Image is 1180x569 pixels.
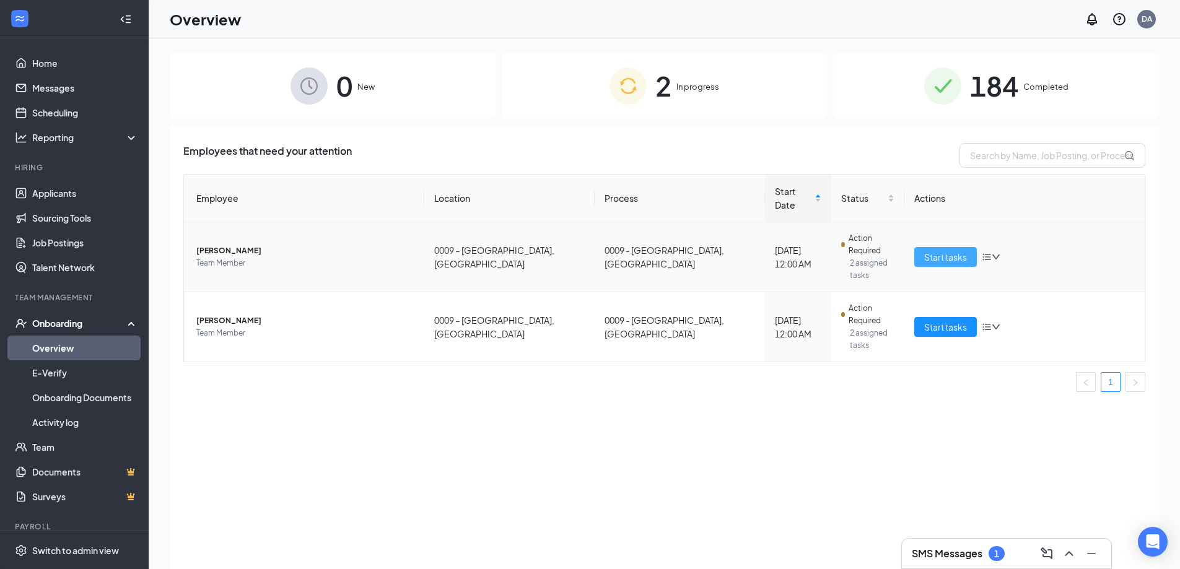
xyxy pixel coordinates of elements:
li: 1 [1101,372,1121,392]
li: Previous Page [1076,372,1096,392]
a: SurveysCrown [32,484,138,509]
td: 0009 – [GEOGRAPHIC_DATA], [GEOGRAPHIC_DATA] [424,222,595,292]
h1: Overview [170,9,241,30]
a: DocumentsCrown [32,459,138,484]
span: [PERSON_NAME] [196,245,414,257]
svg: Analysis [15,131,27,144]
button: ComposeMessage [1037,544,1057,563]
div: Reporting [32,131,139,144]
td: 0009 - [GEOGRAPHIC_DATA], [GEOGRAPHIC_DATA] [595,292,765,362]
th: Process [595,175,765,222]
svg: ComposeMessage [1039,546,1054,561]
div: Switch to admin view [32,544,119,557]
div: 1 [994,549,999,559]
span: 2 assigned tasks [850,257,894,282]
span: Start tasks [924,320,967,334]
span: bars [982,322,992,332]
a: Job Postings [32,230,138,255]
span: Employees that need your attention [183,143,352,168]
div: Team Management [15,292,136,303]
a: Team [32,435,138,459]
span: [PERSON_NAME] [196,315,414,327]
a: Messages [32,76,138,100]
div: [DATE] 12:00 AM [775,313,821,341]
span: Start Date [775,185,812,212]
div: DA [1142,14,1152,24]
div: Open Intercom Messenger [1138,527,1168,557]
svg: Minimize [1084,546,1099,561]
button: Start tasks [914,247,977,267]
span: Start tasks [924,250,967,264]
th: Location [424,175,595,222]
th: Actions [904,175,1145,222]
button: left [1076,372,1096,392]
button: right [1125,372,1145,392]
span: Completed [1023,80,1069,93]
div: [DATE] 12:00 AM [775,243,821,271]
span: bars [982,252,992,262]
th: Status [831,175,904,222]
span: down [992,323,1000,331]
div: Onboarding [32,317,128,329]
a: Activity log [32,410,138,435]
span: 184 [970,64,1018,107]
a: Scheduling [32,100,138,125]
a: Talent Network [32,255,138,280]
span: 2 [655,64,671,107]
li: Next Page [1125,372,1145,392]
svg: ChevronUp [1062,546,1077,561]
svg: Collapse [120,13,132,25]
div: Payroll [15,521,136,532]
span: Action Required [849,232,894,257]
svg: QuestionInfo [1112,12,1127,27]
button: Minimize [1082,544,1101,563]
span: 2 assigned tasks [850,327,894,352]
a: Onboarding Documents [32,385,138,410]
td: 0009 – [GEOGRAPHIC_DATA], [GEOGRAPHIC_DATA] [424,292,595,362]
svg: Settings [15,544,27,557]
span: down [992,253,1000,261]
th: Employee [184,175,424,222]
a: Applicants [32,181,138,206]
span: right [1132,379,1139,386]
span: In progress [676,80,719,93]
span: left [1082,379,1090,386]
svg: Notifications [1085,12,1099,27]
span: Team Member [196,257,414,269]
svg: WorkstreamLogo [14,12,26,25]
button: Start tasks [914,317,977,337]
span: Status [841,191,885,205]
a: Sourcing Tools [32,206,138,230]
a: Home [32,51,138,76]
td: 0009 - [GEOGRAPHIC_DATA], [GEOGRAPHIC_DATA] [595,222,765,292]
svg: UserCheck [15,317,27,329]
button: ChevronUp [1059,544,1079,563]
a: 1 [1101,373,1120,391]
a: E-Verify [32,360,138,385]
span: 0 [336,64,352,107]
span: Team Member [196,327,414,339]
span: New [357,80,375,93]
a: Overview [32,336,138,360]
h3: SMS Messages [912,547,982,560]
span: Action Required [849,302,894,327]
div: Hiring [15,162,136,173]
input: Search by Name, Job Posting, or Process [959,143,1145,168]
